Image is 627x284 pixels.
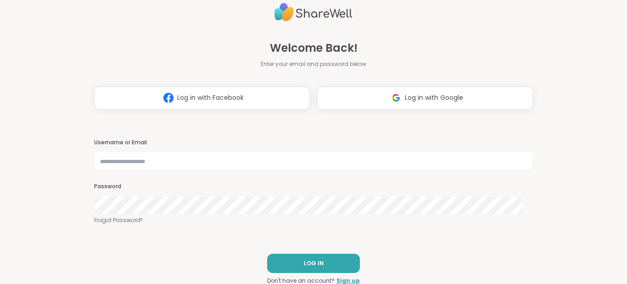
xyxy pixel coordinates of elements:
[160,89,177,106] img: ShareWell Logomark
[177,93,244,103] span: Log in with Facebook
[94,139,533,147] h3: Username or Email
[94,87,310,109] button: Log in with Facebook
[317,87,533,109] button: Log in with Google
[261,60,366,68] span: Enter your email and password below
[94,183,533,191] h3: Password
[405,93,463,103] span: Log in with Google
[387,89,405,106] img: ShareWell Logomark
[270,40,358,56] span: Welcome Back!
[94,216,533,224] a: Forgot Password?
[304,259,324,268] span: LOG IN
[267,254,360,273] button: LOG IN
